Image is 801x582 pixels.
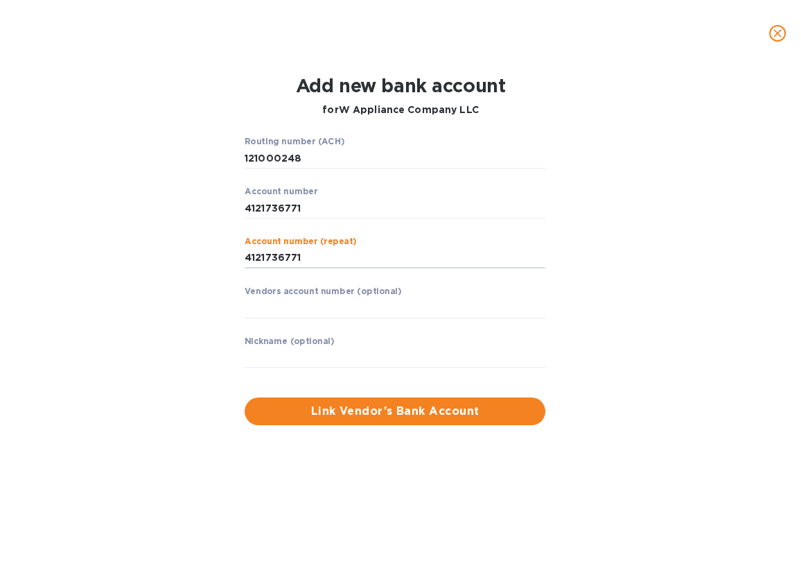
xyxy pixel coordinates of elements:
[245,188,317,196] label: Account number
[256,403,534,420] span: Link Vendor’s Bank Account
[245,397,545,425] button: Link Vendor’s Bank Account
[245,337,335,345] label: Nickname (optional)
[761,17,794,50] button: close
[245,138,344,146] label: Routing number (ACH)
[296,75,506,97] h1: Add new bank account
[245,287,401,296] label: Vendors account number (optional)
[322,104,478,115] b: for W Appliance Company LLC
[245,238,357,246] label: Account number (repeat)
